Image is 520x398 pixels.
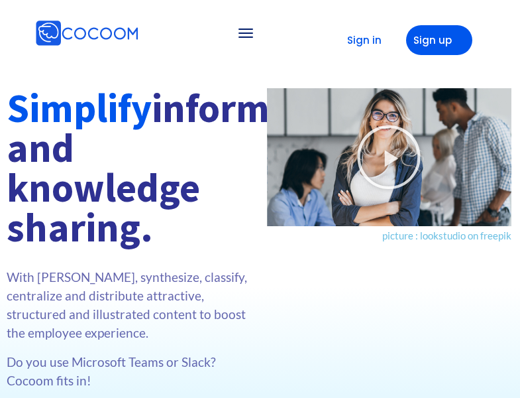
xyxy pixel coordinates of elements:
a: Sign up [406,25,472,55]
a: Sign in [327,25,393,55]
img: Cocoom [35,20,138,46]
button: Toggle navigation [238,25,254,54]
img: Cocoom [141,33,142,34]
p: With [PERSON_NAME], synthesize, classify, centralize and distribute attractive, structured and il... [7,268,254,342]
h1: information and knowledge sharing. [7,88,254,247]
a: picture : lookstudio on freepik [382,230,511,241]
font: Simplify [7,83,152,133]
p: Do you use Microsoft Teams or Slack? Cocoom fits in! [7,353,254,390]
